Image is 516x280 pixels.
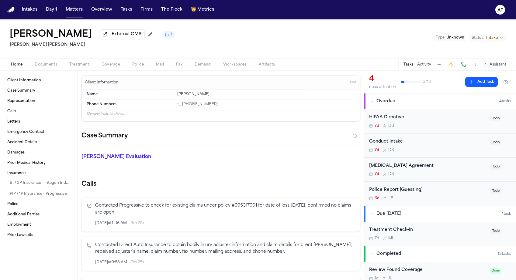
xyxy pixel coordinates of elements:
span: Accident Details [7,140,37,145]
span: 7d [375,123,379,128]
button: Day 1 [43,4,60,15]
button: Change status from Intake [469,34,506,42]
a: Calls [5,106,73,116]
span: Todo [490,188,501,194]
span: Unknown [446,36,464,39]
button: Intakes [19,4,40,15]
div: [PERSON_NAME] [177,92,355,97]
span: External CMS [112,31,141,37]
a: Police [5,199,73,209]
a: Prior Lawsuits [5,230,73,240]
button: Edit Type: Unknown [434,35,466,41]
button: Hide completed tasks (⌘⇧H) [500,77,511,87]
button: Tasks [403,62,414,67]
a: Employment [5,220,73,230]
span: Todo [490,140,501,145]
h3: Client Information [84,80,120,85]
span: 3 / 18 [423,79,431,84]
span: Done [490,268,501,274]
button: Matters [63,4,85,15]
span: [DATE] at 11:16 AM [95,221,127,226]
a: Insurance [5,168,73,178]
span: Mail [156,62,164,67]
button: Add Task [435,60,443,69]
button: Overdue4tasks [364,93,516,109]
span: D B [388,148,394,153]
h2: Case Summary [81,131,128,141]
div: Open task: HIPAA Directive [364,109,516,133]
h2: Calls [81,180,360,188]
span: Demand [195,62,211,67]
button: Activity [417,62,431,67]
span: crown [191,7,196,13]
span: Phone Numbers [87,102,116,107]
span: 1 task [502,211,511,216]
button: Overview [89,4,115,15]
p: 10 empty fields not shown. [87,112,355,116]
a: Accident Details [5,137,73,147]
span: Status: [472,35,484,40]
span: Treatment [69,62,89,67]
div: Open task: Treatment Check-In [364,222,516,246]
span: Police [7,202,18,207]
span: Documents [35,62,57,67]
span: Employment [7,222,31,227]
span: Todo [490,164,501,170]
span: Representation [7,99,35,103]
span: BI / 3P Insurance - Integon Indemnity Corporation [10,180,70,185]
span: Workspaces [223,62,247,67]
button: 1 active task [162,31,175,38]
div: Treatment Check-In [369,227,487,234]
div: Open task: Retainer Agreement [364,158,516,182]
button: Firms [138,4,155,15]
button: External CMS [99,29,145,39]
span: 7d [375,172,379,177]
a: Call 1 (801) 671-1022 [177,102,218,107]
div: Open task: Conduct Intake [364,133,516,158]
div: 4 [369,74,396,84]
div: need attention [369,85,396,89]
a: Representation [5,96,73,106]
span: Due [DATE] [376,211,401,217]
span: Calls [7,109,16,114]
dt: Name [87,92,174,97]
span: M L [388,236,394,241]
span: 1 [171,32,172,37]
span: Emergency Contact [7,130,44,134]
span: 7d [375,148,379,153]
span: Police [132,62,144,67]
div: [MEDICAL_DATA] Agreement [369,163,487,170]
button: Due [DATE]1task [364,206,516,222]
span: Edit [350,80,356,85]
span: Type : [436,36,445,39]
span: Assistant [490,62,506,67]
a: The Flock [159,4,185,15]
button: crownMetrics [189,4,216,15]
span: [DATE] at 9:58 AM [95,260,127,265]
span: 7d [375,236,379,241]
div: Police Report [Guessing] [369,187,487,194]
span: 6d [375,196,379,201]
span: Overdue [376,98,395,104]
span: Completed [376,251,401,257]
a: Home [7,7,15,13]
a: Damages [5,148,73,157]
text: AP [497,8,503,12]
span: Todo [490,228,501,234]
span: • 3m 20s [129,221,144,226]
a: Additional Parties [5,210,73,219]
button: Tasks [118,4,134,15]
span: Additional Parties [7,212,40,217]
span: Damages [7,150,25,155]
img: Finch Logo [7,7,15,13]
span: D B [388,172,394,177]
div: Conduct Intake [369,138,487,145]
span: 4 task s [499,99,511,104]
span: Prior Lawsuits [7,233,33,238]
button: Edit [348,78,358,87]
